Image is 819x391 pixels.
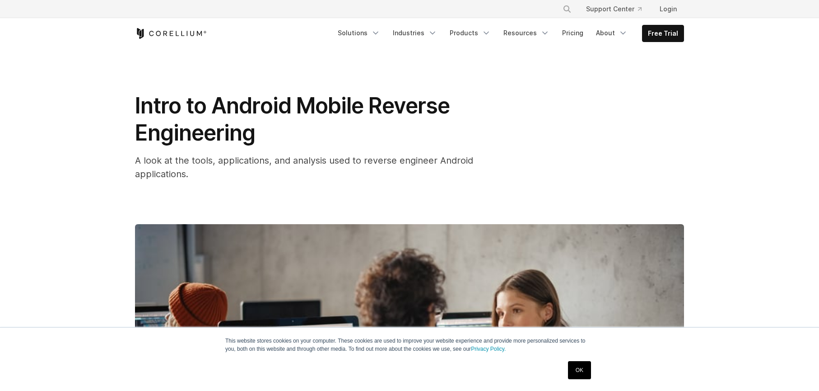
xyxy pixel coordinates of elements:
a: Privacy Policy. [471,346,506,352]
a: Products [444,25,496,41]
a: Pricing [557,25,589,41]
a: Free Trial [642,25,684,42]
div: Navigation Menu [332,25,684,42]
a: Industries [387,25,442,41]
button: Search [559,1,575,17]
p: This website stores cookies on your computer. These cookies are used to improve your website expe... [225,337,594,353]
a: OK [568,361,591,379]
div: Navigation Menu [552,1,684,17]
a: Corellium Home [135,28,207,39]
a: Support Center [579,1,649,17]
a: Resources [498,25,555,41]
a: Solutions [332,25,386,41]
a: Login [652,1,684,17]
span: Intro to Android Mobile Reverse Engineering [135,92,450,146]
a: About [591,25,633,41]
span: A look at the tools, applications, and analysis used to reverse engineer Android applications. [135,155,473,179]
